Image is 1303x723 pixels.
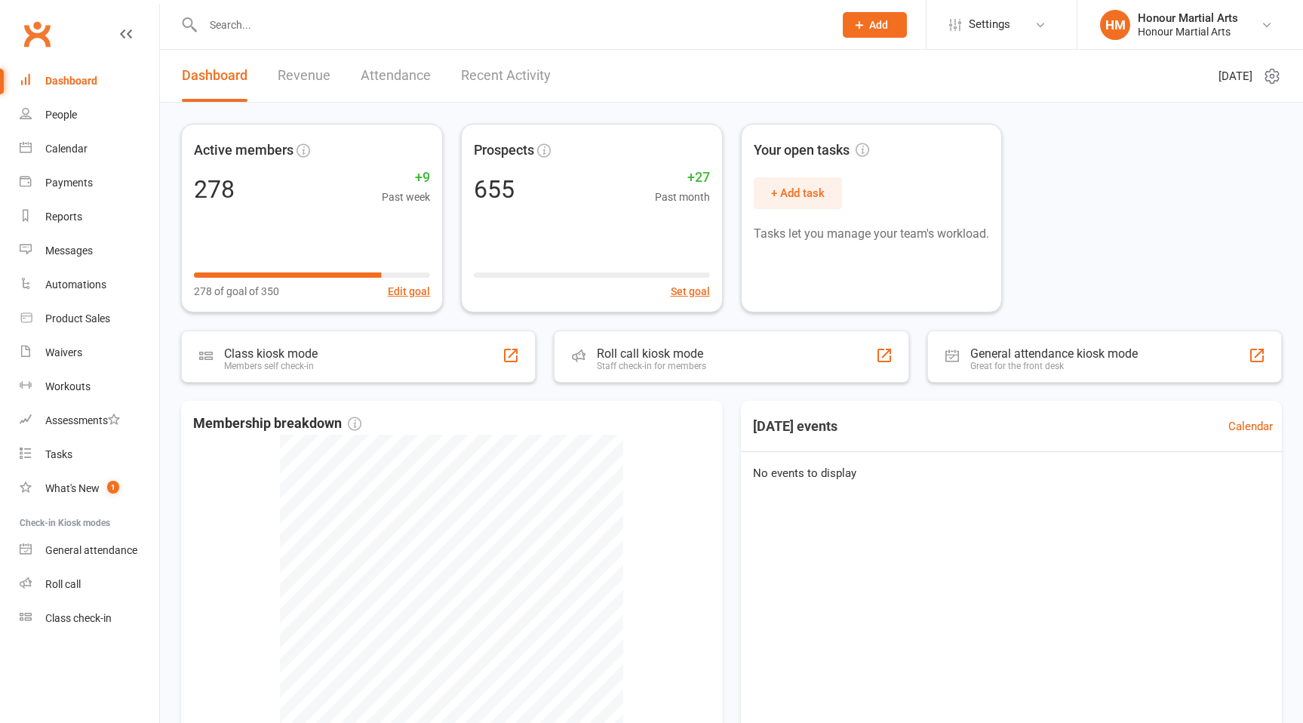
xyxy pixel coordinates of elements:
div: Members self check-in [224,361,318,371]
span: Membership breakdown [193,413,361,435]
div: 655 [474,177,515,202]
div: Roll call [45,578,81,590]
button: Add [843,12,907,38]
input: Search... [198,14,823,35]
a: People [20,98,159,132]
a: Recent Activity [461,50,551,102]
button: + Add task [754,177,842,209]
a: Roll call [20,568,159,601]
a: Revenue [278,50,330,102]
a: Product Sales [20,302,159,336]
a: Workouts [20,370,159,404]
div: Calendar [45,143,88,155]
div: 278 [194,177,235,202]
a: Automations [20,268,159,302]
button: Set goal [671,283,710,300]
a: Payments [20,166,159,200]
div: Assessments [45,414,120,426]
span: Past week [382,189,430,205]
a: Clubworx [18,15,56,53]
div: Product Sales [45,312,110,325]
h3: [DATE] events [741,413,850,440]
span: Your open tasks [754,140,869,162]
div: General attendance [45,544,137,556]
a: Reports [20,200,159,234]
span: Active members [194,140,293,162]
a: Dashboard [182,50,247,102]
div: Tasks [45,448,72,460]
span: +9 [382,167,430,189]
div: What's New [45,482,100,494]
a: Dashboard [20,64,159,98]
div: Dashboard [45,75,97,87]
div: People [45,109,77,121]
a: Messages [20,234,159,268]
div: Roll call kiosk mode [597,346,706,361]
div: Honour Martial Arts [1138,11,1238,25]
div: HM [1100,10,1130,40]
a: General attendance kiosk mode [20,534,159,568]
div: Automations [45,278,106,291]
a: Waivers [20,336,159,370]
div: Workouts [45,380,91,392]
a: Class kiosk mode [20,601,159,635]
p: Tasks let you manage your team's workload. [754,224,990,244]
a: Assessments [20,404,159,438]
div: Waivers [45,346,82,358]
div: Payments [45,177,93,189]
div: Messages [45,245,93,257]
a: Calendar [20,132,159,166]
a: Tasks [20,438,159,472]
div: No events to display [735,452,1289,494]
div: Class check-in [45,612,112,624]
span: 278 of goal of 350 [194,283,279,300]
span: [DATE] [1218,67,1252,85]
div: Great for the front desk [970,361,1138,371]
span: Settings [969,8,1010,42]
a: What's New1 [20,472,159,506]
div: Reports [45,211,82,223]
span: +27 [655,167,710,189]
div: Staff check-in for members [597,361,706,371]
span: Add [869,19,888,31]
div: Honour Martial Arts [1138,25,1238,38]
button: Edit goal [388,283,430,300]
a: Calendar [1228,417,1273,435]
span: Prospects [474,140,534,162]
div: Class kiosk mode [224,346,318,361]
a: Attendance [361,50,431,102]
span: Past month [655,189,710,205]
span: 1 [107,481,119,494]
div: General attendance kiosk mode [970,346,1138,361]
